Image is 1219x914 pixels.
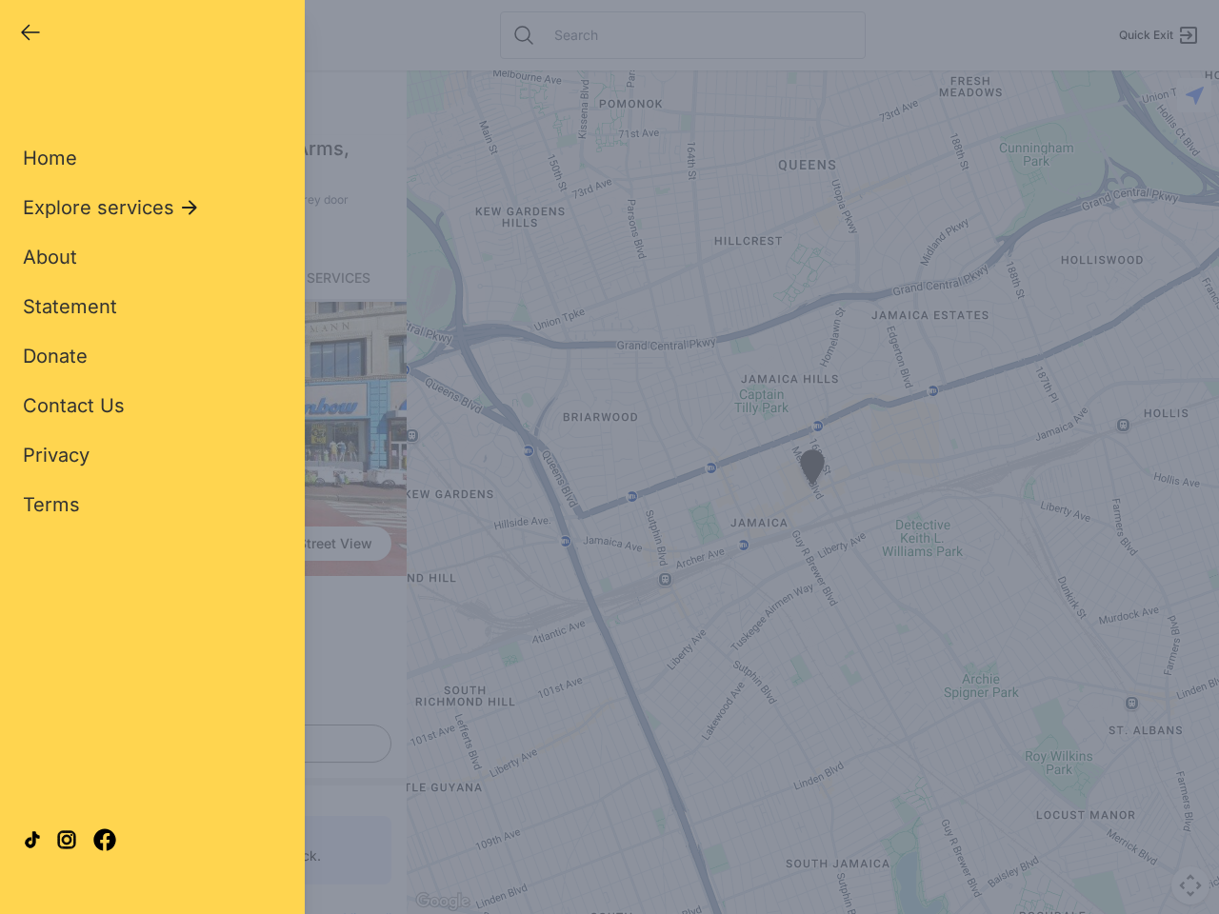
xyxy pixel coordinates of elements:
[23,392,125,419] a: Contact Us
[23,345,88,368] span: Donate
[23,442,90,468] a: Privacy
[23,194,174,221] span: Explore services
[23,293,117,320] a: Statement
[23,394,125,417] span: Contact Us
[23,194,201,221] button: Explore services
[23,295,117,318] span: Statement
[23,444,90,467] span: Privacy
[23,246,77,268] span: About
[23,244,77,270] a: About
[23,493,80,516] span: Terms
[23,145,77,171] a: Home
[23,491,80,518] a: Terms
[23,147,77,169] span: Home
[23,343,88,369] a: Donate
